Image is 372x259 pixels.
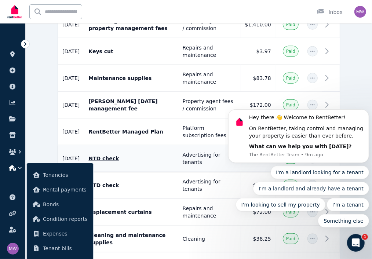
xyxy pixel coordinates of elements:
img: May Wong [354,6,366,18]
p: [PERSON_NAME] [DATE] management fee [88,98,174,112]
td: Repairs and maintenance [178,65,241,92]
p: Replacement curtains [88,208,174,216]
td: Platform subscription fees [178,118,241,145]
img: May Wong [7,243,19,255]
td: [DATE] [58,11,84,38]
td: [DATE] [58,38,84,65]
span: Condition reports [43,215,87,223]
p: Cleaning and maintenance supplies [88,231,174,246]
span: Rental payments [43,185,87,194]
p: Keys cut [88,48,174,55]
span: Tenant bills [43,244,87,253]
a: Expenses [30,226,90,241]
a: Tenant bills [30,241,90,256]
td: [DATE] [58,118,84,145]
iframe: Intercom notifications message [225,40,372,239]
a: Rental payments [30,182,90,197]
td: Property agent fees / commission [178,11,241,38]
td: Repairs and maintenance [178,199,241,226]
div: Inbox [317,8,343,16]
p: [PERSON_NAME] Other property management fees [88,17,174,32]
p: Maintenance supplies [88,74,174,82]
td: Repairs and maintenance [178,38,241,65]
p: NTD check [88,182,174,189]
p: NTD check [88,155,174,162]
a: Bonds [30,197,90,212]
span: Tenancies [43,171,87,179]
td: Cleaning [178,226,241,252]
a: Tenancies [30,168,90,182]
td: [DATE] [58,65,84,92]
p: RentBetter Managed Plan [88,128,174,135]
td: Property agent fees / commission [178,92,241,118]
span: Bonds [43,200,87,209]
span: 1 [362,234,368,240]
td: $1,410.00 [241,11,276,38]
td: $3.97 [241,38,276,65]
td: [DATE] [58,145,84,172]
td: [DATE] [58,92,84,118]
img: RentBetter [6,3,23,21]
td: Advertising for tenants [178,145,241,172]
span: Paid [286,22,295,28]
a: Condition reports [30,212,90,226]
span: Expenses [43,229,87,238]
td: Advertising for tenants [178,172,241,199]
iframe: Intercom live chat [347,234,365,252]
